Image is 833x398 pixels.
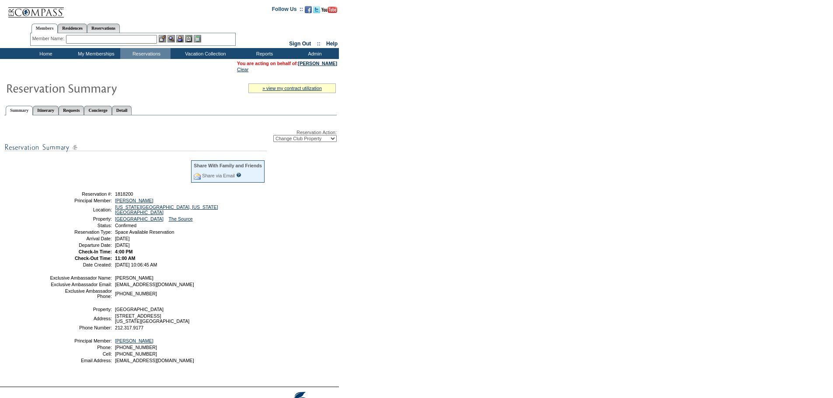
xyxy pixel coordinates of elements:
td: Address: [49,313,112,324]
img: b_calculator.gif [194,35,201,42]
span: [EMAIL_ADDRESS][DOMAIN_NAME] [115,282,194,287]
a: Clear [237,67,248,72]
td: Reservation #: [49,191,112,197]
span: [PHONE_NUMBER] [115,345,157,350]
span: You are acting on behalf of: [237,61,337,66]
a: [PERSON_NAME] [298,61,337,66]
a: [PERSON_NAME] [115,338,153,343]
td: Admin [289,48,339,59]
span: [EMAIL_ADDRESS][DOMAIN_NAME] [115,358,194,363]
img: Become our fan on Facebook [305,6,312,13]
a: Become our fan on Facebook [305,9,312,14]
div: Share With Family and Friends [194,163,262,168]
span: [DATE] [115,236,130,241]
img: Reservations [185,35,192,42]
td: Phone: [49,345,112,350]
div: Member Name: [32,35,66,42]
span: 1818200 [115,191,133,197]
a: [GEOGRAPHIC_DATA] [115,216,164,221]
a: The Source [169,216,193,221]
td: Follow Us :: [272,5,303,16]
td: Property: [49,307,112,312]
a: Requests [59,106,84,115]
td: Reservations [120,48,171,59]
td: Home [20,48,70,59]
span: [DATE] [115,242,130,248]
td: Principal Member: [49,338,112,343]
td: My Memberships [70,48,120,59]
span: [DATE] 10:06:45 AM [115,262,157,267]
span: [STREET_ADDRESS] [US_STATE][GEOGRAPHIC_DATA] [115,313,189,324]
td: Reservation Type: [49,229,112,235]
strong: Check-Out Time: [75,256,112,261]
td: Cell: [49,351,112,356]
a: [PERSON_NAME] [115,198,153,203]
img: View [167,35,175,42]
td: Vacation Collection [171,48,238,59]
td: Exclusive Ambassador Name: [49,275,112,280]
div: Reservation Action: [4,130,337,142]
a: Concierge [84,106,112,115]
a: Sign Out [289,41,311,47]
td: Arrival Date: [49,236,112,241]
a: Subscribe to our YouTube Channel [321,9,337,14]
a: Members [31,24,58,33]
td: Location: [49,204,112,215]
a: Follow us on Twitter [313,9,320,14]
span: :: [317,41,321,47]
td: Phone Number: [49,325,112,330]
img: Reservaton Summary [6,79,181,97]
td: Property: [49,216,112,221]
a: » view my contract utilization [262,86,322,91]
strong: Check-In Time: [79,249,112,254]
span: [PHONE_NUMBER] [115,351,157,356]
a: Share via Email [202,173,235,178]
td: Status: [49,223,112,228]
span: 212.317.9177 [115,325,143,330]
a: Detail [112,106,132,115]
span: 11:00 AM [115,256,135,261]
td: Principal Member: [49,198,112,203]
a: Help [326,41,338,47]
td: Departure Date: [49,242,112,248]
span: [GEOGRAPHIC_DATA] [115,307,164,312]
a: Summary [6,106,33,115]
span: [PERSON_NAME] [115,275,153,280]
span: 4:00 PM [115,249,132,254]
td: Exclusive Ambassador Phone: [49,288,112,299]
img: Follow us on Twitter [313,6,320,13]
img: b_edit.gif [159,35,166,42]
span: Space Available Reservation [115,229,174,235]
input: What is this? [236,173,241,177]
img: Impersonate [176,35,184,42]
a: [US_STATE][GEOGRAPHIC_DATA], [US_STATE][GEOGRAPHIC_DATA] [115,204,218,215]
a: Reservations [87,24,120,33]
a: Residences [58,24,87,33]
td: Email Address: [49,358,112,363]
td: Exclusive Ambassador Email: [49,282,112,287]
img: Subscribe to our YouTube Channel [321,7,337,13]
a: Itinerary [33,106,59,115]
span: Confirmed [115,223,136,228]
img: subTtlResSummary.gif [4,142,267,153]
span: [PHONE_NUMBER] [115,291,157,296]
td: Reports [238,48,289,59]
td: Date Created: [49,262,112,267]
